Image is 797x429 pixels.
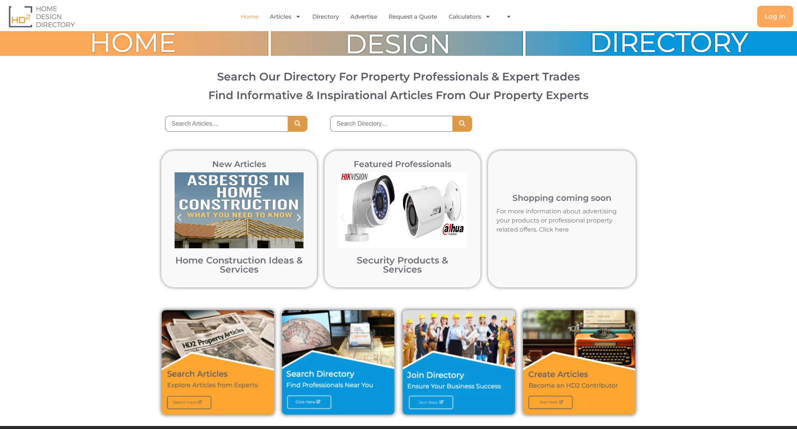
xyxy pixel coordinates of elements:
button: Search [452,116,472,132]
h2: Featured Professionals [334,160,471,169]
input: Search Articles.... [165,116,288,132]
a: Directory [312,8,339,25]
h2: New Articles [171,160,307,169]
div: Next slide [290,209,307,226]
a: Log in [757,6,793,27]
a: Home [241,8,258,25]
div: 2 / 12 [171,169,307,278]
a: Calculators [449,8,491,25]
input: Search Directory.... [330,116,453,132]
a: Home Construction Ideas & Services [175,255,303,275]
div: Previous slide [334,209,351,226]
nav: Menu [162,8,596,25]
a: Request a Quote [389,8,437,25]
a: Security Products & Services [357,255,448,275]
button: Search [288,116,307,132]
a: Articles [270,8,301,25]
span: Log in [765,13,786,20]
div: 2 / 12 [334,169,471,278]
a: Advertise [350,8,377,25]
h2: Search Our Directory For Property Professionals & Expert Trades [16,71,782,82]
h3: Find Informative & Inspirational Articles From Our Property Experts [16,90,782,101]
div: Next slide [454,209,471,226]
div: Previous slide [171,209,188,226]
